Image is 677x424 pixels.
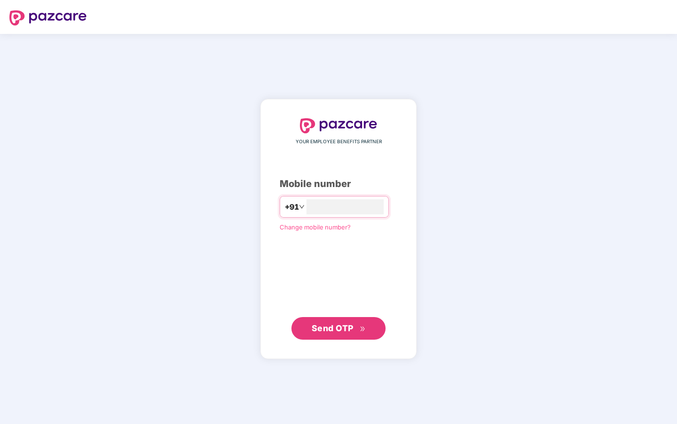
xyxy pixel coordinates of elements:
img: logo [300,118,377,133]
a: Change mobile number? [280,223,351,231]
span: YOUR EMPLOYEE BENEFITS PARTNER [296,138,382,146]
span: +91 [285,201,299,213]
button: Send OTPdouble-right [291,317,386,340]
span: double-right [360,326,366,332]
div: Mobile number [280,177,397,191]
span: Send OTP [312,323,354,333]
span: down [299,204,305,210]
img: logo [9,10,87,25]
